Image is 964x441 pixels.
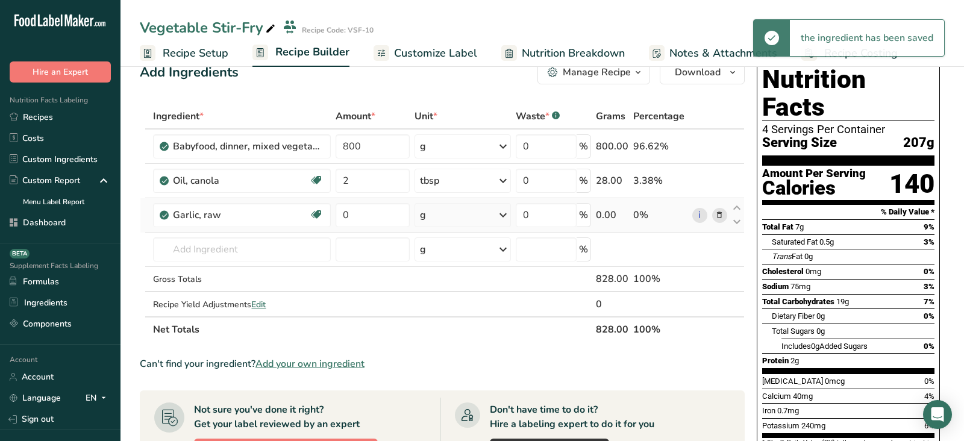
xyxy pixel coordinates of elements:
[811,342,819,351] span: 0g
[516,109,560,124] div: Waste
[10,61,111,83] button: Hire an Expert
[762,356,789,365] span: Protein
[153,109,204,124] span: Ingredient
[336,109,375,124] span: Amount
[86,391,111,405] div: EN
[762,421,800,430] span: Potassium
[924,311,934,321] span: 0%
[924,237,934,246] span: 3%
[163,45,228,61] span: Recipe Setup
[10,387,61,408] a: Language
[903,136,934,151] span: 207g
[924,267,934,276] span: 0%
[173,174,309,188] div: Oil, canola
[804,252,813,261] span: 0g
[374,40,477,67] a: Customize Label
[675,65,721,80] span: Download
[762,168,866,180] div: Amount Per Serving
[762,66,934,121] h1: Nutrition Facts
[924,342,934,351] span: 0%
[275,44,349,60] span: Recipe Builder
[596,208,628,222] div: 0.00
[924,377,934,386] span: 0%
[140,40,228,67] a: Recipe Setup
[762,222,793,231] span: Total Fat
[420,139,426,154] div: g
[153,237,331,261] input: Add Ingredient
[649,40,777,67] a: Notes & Attachments
[596,174,628,188] div: 28.00
[10,174,80,187] div: Custom Report
[420,208,426,222] div: g
[790,282,810,291] span: 75mg
[537,60,650,84] button: Manage Recipe
[596,109,625,124] span: Grams
[772,237,818,246] span: Saturated Fat
[762,136,837,151] span: Serving Size
[762,205,934,219] section: % Daily Value *
[302,25,374,36] div: Recipe Code: VSF-10
[819,237,834,246] span: 0.5g
[151,316,593,342] th: Net Totals
[772,252,803,261] span: Fat
[173,208,309,222] div: Garlic, raw
[140,17,278,39] div: Vegetable Stir-Fry
[801,421,825,430] span: 240mg
[563,65,631,80] div: Manage Recipe
[420,242,426,257] div: g
[825,377,845,386] span: 0mcg
[633,208,687,222] div: 0%
[501,40,625,67] a: Nutrition Breakdown
[633,109,684,124] span: Percentage
[596,297,628,311] div: 0
[631,316,690,342] th: 100%
[762,297,834,306] span: Total Carbohydrates
[762,180,866,197] div: Calories
[762,406,775,415] span: Iron
[252,39,349,67] a: Recipe Builder
[889,168,934,200] div: 140
[924,282,934,291] span: 3%
[795,222,804,231] span: 7g
[692,208,707,223] a: i
[522,45,625,61] span: Nutrition Breakdown
[806,267,821,276] span: 0mg
[10,249,30,258] div: BETA
[762,377,823,386] span: [MEDICAL_DATA]
[140,63,239,83] div: Add Ingredients
[762,124,934,136] div: 4 Servings Per Container
[762,392,791,401] span: Calcium
[633,272,687,286] div: 100%
[772,327,815,336] span: Total Sugars
[772,252,792,261] i: Trans
[924,297,934,306] span: 7%
[772,311,815,321] span: Dietary Fiber
[153,298,331,311] div: Recipe Yield Adjustments
[596,272,628,286] div: 828.00
[140,357,745,371] div: Can't find your ingredient?
[790,356,799,365] span: 2g
[777,406,799,415] span: 0.7mg
[490,402,654,431] div: Don't have time to do it? Hire a labeling expert to do it for you
[790,20,944,56] div: the ingredient has been saved
[420,174,439,188] div: tbsp
[816,327,825,336] span: 0g
[255,357,365,371] span: Add your own ingredient
[762,282,789,291] span: Sodium
[781,342,868,351] span: Includes Added Sugars
[173,139,324,154] div: Babyfood, dinner, mixed vegetable, strained
[194,402,360,431] div: Not sure you've done it right? Get your label reviewed by an expert
[633,174,687,188] div: 3.38%
[669,45,777,61] span: Notes & Attachments
[415,109,437,124] span: Unit
[394,45,477,61] span: Customize Label
[836,297,849,306] span: 19g
[660,60,745,84] button: Download
[793,392,813,401] span: 40mg
[153,273,331,286] div: Gross Totals
[762,267,804,276] span: Cholesterol
[923,400,952,429] div: Open Intercom Messenger
[633,139,687,154] div: 96.62%
[924,392,934,401] span: 4%
[924,222,934,231] span: 9%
